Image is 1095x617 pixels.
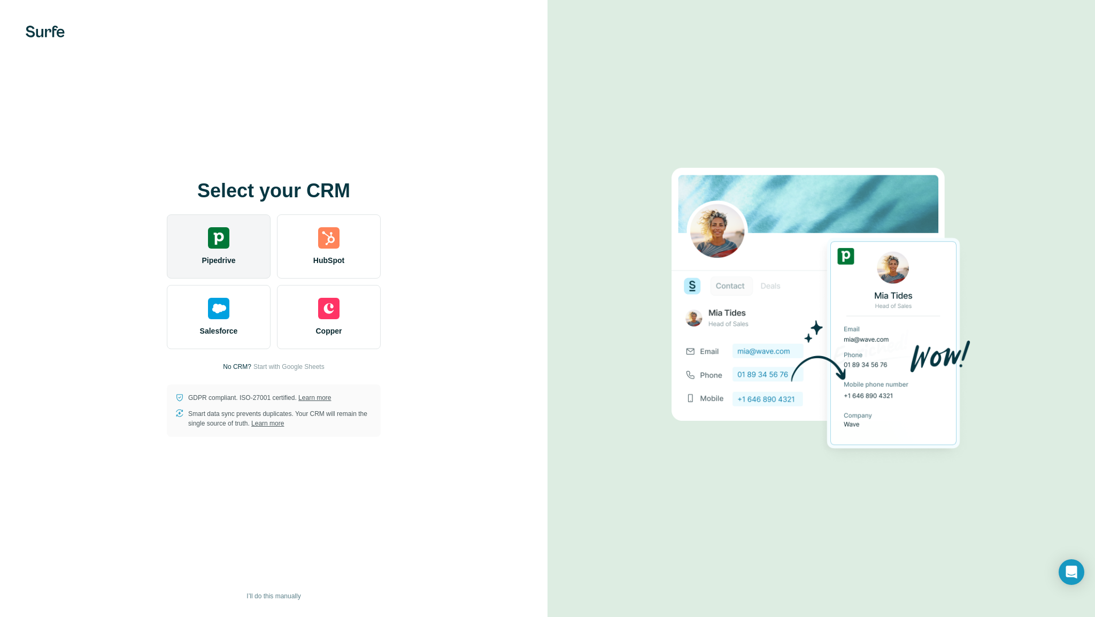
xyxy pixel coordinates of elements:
[208,298,229,319] img: salesforce's logo
[239,588,308,604] button: I’ll do this manually
[202,255,235,266] span: Pipedrive
[1059,559,1084,585] div: Open Intercom Messenger
[313,255,344,266] span: HubSpot
[672,150,971,467] img: PIPEDRIVE image
[188,409,372,428] p: Smart data sync prevents duplicates. Your CRM will remain the single source of truth.
[246,591,300,601] span: I’ll do this manually
[26,26,65,37] img: Surfe's logo
[200,326,238,336] span: Salesforce
[188,393,331,403] p: GDPR compliant. ISO-27001 certified.
[318,298,340,319] img: copper's logo
[298,394,331,402] a: Learn more
[253,362,325,372] button: Start with Google Sheets
[316,326,342,336] span: Copper
[223,362,251,372] p: No CRM?
[167,180,381,202] h1: Select your CRM
[251,420,284,427] a: Learn more
[208,227,229,249] img: pipedrive's logo
[318,227,340,249] img: hubspot's logo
